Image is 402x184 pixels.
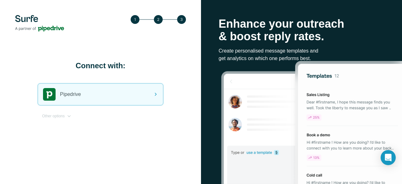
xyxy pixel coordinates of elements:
[131,15,186,24] img: Step 3
[60,91,81,98] span: Pipedrive
[43,88,56,101] img: pipedrive's logo
[42,113,65,119] span: Other options
[219,30,384,43] p: & boost reply rates.
[219,18,384,30] p: Enhance your outreach
[38,61,163,71] h1: Connect with:
[219,55,384,62] p: get analytics on which one performs best.
[15,15,64,31] img: Surfe's logo
[219,47,384,55] p: Create personalised message templates and
[381,150,396,165] div: Open Intercom Messenger
[221,61,402,184] img: Surfe Stock Photo - Selling good vibes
